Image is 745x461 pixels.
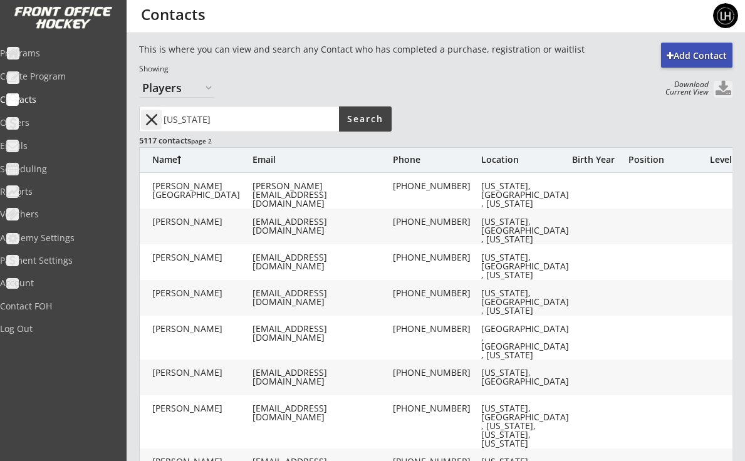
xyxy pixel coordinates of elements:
div: Download Current View [659,81,709,96]
div: [PERSON_NAME] [152,289,253,298]
div: [US_STATE], [GEOGRAPHIC_DATA], [US_STATE] [481,182,569,208]
button: close [141,110,162,130]
div: [EMAIL_ADDRESS][DOMAIN_NAME] [253,368,390,386]
div: [PHONE_NUMBER] [393,289,481,298]
div: [PHONE_NUMBER] [393,253,481,262]
div: [GEOGRAPHIC_DATA], [GEOGRAPHIC_DATA], [US_STATE] [481,324,569,360]
div: Name [152,155,253,164]
div: [PERSON_NAME][GEOGRAPHIC_DATA] [152,182,253,199]
div: Email [253,155,390,164]
div: [EMAIL_ADDRESS][DOMAIN_NAME] [253,324,390,342]
div: [US_STATE], [GEOGRAPHIC_DATA], [US_STATE] [481,289,569,315]
div: [PHONE_NUMBER] [393,404,481,413]
div: [PERSON_NAME] [152,253,253,262]
div: [PERSON_NAME][EMAIL_ADDRESS][DOMAIN_NAME] [253,182,390,208]
div: [PERSON_NAME] [152,324,253,333]
div: [EMAIL_ADDRESS][DOMAIN_NAME] [253,289,390,306]
div: [PERSON_NAME] [152,404,253,413]
div: [US_STATE], [GEOGRAPHIC_DATA], [US_STATE] [481,253,569,279]
div: This is where you can view and search any Contact who has completed a purchase, registration or w... [139,43,660,56]
div: [PERSON_NAME] [152,217,253,226]
div: [US_STATE], [GEOGRAPHIC_DATA], [US_STATE], [US_STATE], [US_STATE] [481,404,569,448]
div: Phone [393,155,481,164]
div: [PERSON_NAME] [152,368,253,377]
button: Search [339,106,392,132]
div: Birth Year [572,155,622,164]
div: 5117 contacts [139,135,390,146]
input: Type here... [161,106,339,132]
font: page 2 [191,137,212,145]
div: [EMAIL_ADDRESS][DOMAIN_NAME] [253,217,390,235]
div: Add Contact [661,49,732,62]
div: [EMAIL_ADDRESS][DOMAIN_NAME] [253,404,390,422]
div: [US_STATE], [GEOGRAPHIC_DATA] [481,368,569,386]
button: Click to download all Contacts. Your browser settings may try to block it, check your security se... [714,81,732,98]
div: [US_STATE], [GEOGRAPHIC_DATA], [US_STATE] [481,217,569,244]
div: [EMAIL_ADDRESS][DOMAIN_NAME] [253,253,390,271]
div: Position [628,155,704,164]
div: Showing [139,64,660,75]
div: [PHONE_NUMBER] [393,182,481,190]
div: [PHONE_NUMBER] [393,324,481,333]
div: [PHONE_NUMBER] [393,368,481,377]
div: [PHONE_NUMBER] [393,217,481,226]
div: Location [481,155,569,164]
